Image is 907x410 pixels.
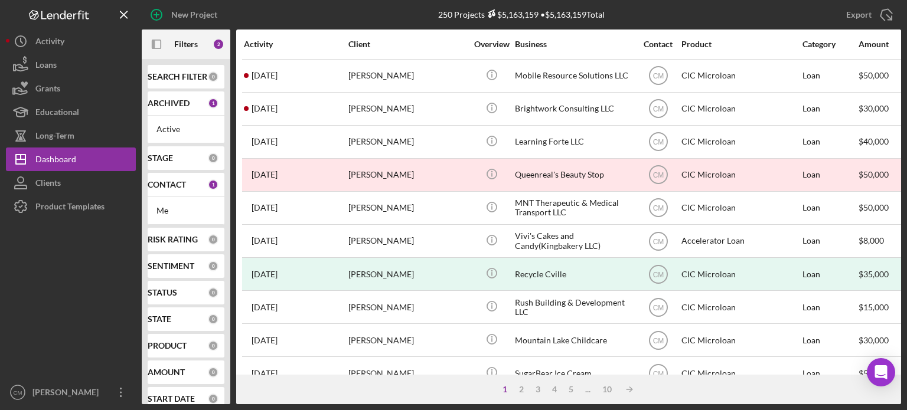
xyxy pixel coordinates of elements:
div: 0 [208,367,218,378]
span: $30,000 [859,103,889,113]
div: CIC Microloan [681,324,800,356]
div: Educational [35,100,79,127]
button: Grants [6,77,136,100]
b: STAGE [148,153,173,163]
div: 0 [208,393,218,404]
time: 2025-09-25 18:11 [252,137,278,146]
span: $50,000 [859,368,889,378]
div: CIC Microloan [681,93,800,124]
div: Loan [802,159,857,191]
div: Dashboard [35,147,76,174]
time: 2025-09-26 01:57 [252,104,278,113]
div: Loans [35,53,57,80]
div: 2 [513,385,530,394]
div: 0 [208,314,218,324]
text: CM [652,105,664,113]
div: Client [348,40,466,49]
div: Product [681,40,800,49]
text: CM [652,171,664,179]
div: CIC Microloan [681,192,800,224]
div: Contact [636,40,680,49]
div: CIC Microloan [681,159,800,191]
text: CM [652,72,664,80]
div: [PERSON_NAME] [348,324,466,356]
div: $35,000 [859,258,903,290]
div: CIC Microloan [681,357,800,389]
div: Loan [802,258,857,290]
button: New Project [142,3,229,27]
div: Active [156,124,216,134]
div: Business [515,40,633,49]
b: Filters [174,40,198,49]
div: 1 [208,98,218,109]
div: 2 [213,38,224,50]
div: Open Intercom Messenger [867,358,895,386]
div: 0 [208,153,218,163]
button: CM[PERSON_NAME] [6,381,136,404]
text: CM [14,389,22,396]
text: CM [652,336,664,345]
div: Loan [802,192,857,224]
div: Category [802,40,857,49]
div: [PERSON_NAME] [348,291,466,323]
div: [PERSON_NAME] [348,159,466,191]
div: Queenreal's Beauty Stop [515,159,633,191]
div: 10 [596,385,618,394]
div: 1 [208,179,218,190]
text: CM [652,369,664,378]
div: 4 [546,385,563,394]
div: Loan [802,60,857,91]
div: [PERSON_NAME] [348,258,466,290]
a: Educational [6,100,136,124]
div: 0 [208,287,218,298]
button: Loans [6,53,136,77]
div: 250 Projects • $5,163,159 Total [438,9,605,19]
span: $15,000 [859,302,889,312]
time: 2025-09-25 17:01 [252,170,278,179]
button: Long-Term [6,124,136,147]
b: START DATE [148,394,195,404]
time: 2025-09-30 15:05 [252,71,278,80]
div: 0 [208,261,218,271]
div: Activity [244,40,347,49]
div: CIC Microloan [681,60,800,91]
text: CM [652,237,664,245]
b: PRODUCT [148,341,187,350]
div: Clients [35,171,61,198]
b: AMOUNT [148,368,185,377]
button: Clients [6,171,136,195]
text: CM [652,138,664,146]
a: Product Templates [6,195,136,218]
a: Activity [6,29,136,53]
div: ... [579,385,596,394]
div: Mountain Lake Childcare [515,324,633,356]
b: SENTIMENT [148,261,194,271]
b: ARCHIVED [148,99,190,108]
div: Loan [802,291,857,323]
div: Mobile Resource Solutions LLC [515,60,633,91]
span: $30,000 [859,335,889,345]
div: Rush Building & Development LLC [515,291,633,323]
div: [PERSON_NAME] [348,357,466,389]
b: CONTACT [148,180,186,189]
div: 0 [208,234,218,245]
div: CIC Microloan [681,126,800,158]
div: New Project [171,3,217,27]
button: Dashboard [6,147,136,171]
div: 5 [563,385,579,394]
span: $50,000 [859,70,889,80]
time: 2025-09-18 12:50 [252,270,278,279]
div: SugarBear Ice Cream [515,357,633,389]
div: [PERSON_NAME] [348,93,466,124]
b: SEARCH FILTER [148,72,207,81]
div: [PERSON_NAME] [30,381,106,407]
div: Loan [802,357,857,389]
text: CM [652,270,664,278]
div: MNT Therapeutic & Medical Transport LLC [515,192,633,224]
text: CM [652,303,664,311]
div: Amount [859,40,903,49]
div: Long-Term [35,124,74,150]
